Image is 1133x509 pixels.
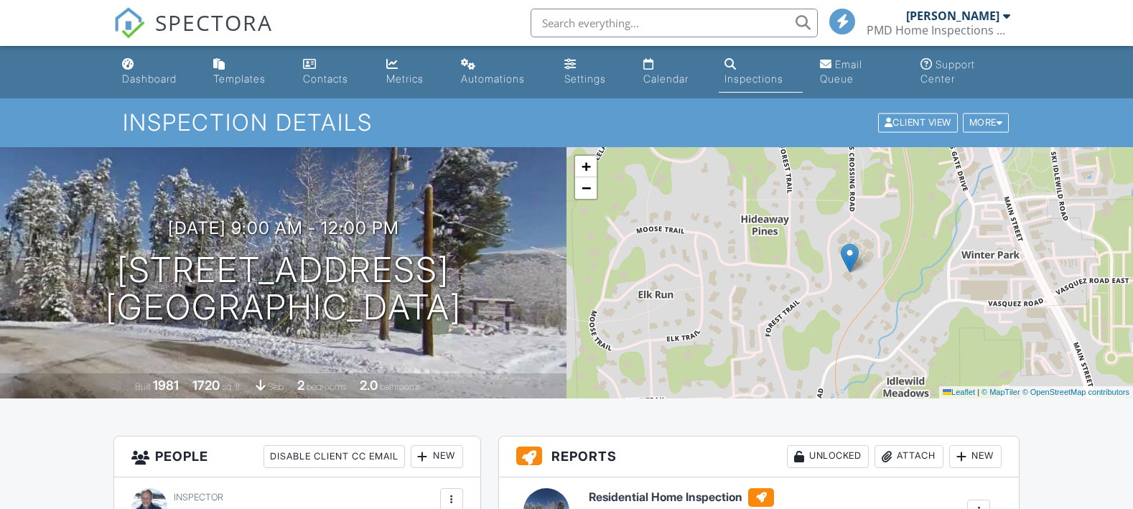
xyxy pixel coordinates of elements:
[559,52,626,93] a: Settings
[499,436,1019,477] h3: Reports
[307,381,346,392] span: bedrooms
[297,52,370,93] a: Contacts
[106,251,462,327] h1: [STREET_ADDRESS] [GEOGRAPHIC_DATA]
[575,156,597,177] a: Zoom in
[192,378,220,393] div: 1720
[1022,388,1129,396] a: © OpenStreetMap contributors
[113,19,273,50] a: SPECTORA
[381,52,444,93] a: Metrics
[787,445,869,468] div: Unlocked
[386,73,424,85] div: Metrics
[915,52,1017,93] a: Support Center
[575,177,597,199] a: Zoom out
[724,73,783,85] div: Inspections
[153,378,179,393] div: 1981
[461,73,525,85] div: Automations
[122,73,177,85] div: Dashboard
[303,73,348,85] div: Contacts
[949,445,1002,468] div: New
[360,378,378,393] div: 2.0
[841,243,859,273] img: Marker
[123,110,1011,135] h1: Inspection Details
[564,73,606,85] div: Settings
[380,381,421,392] span: bathrooms
[943,388,975,396] a: Leaflet
[719,52,803,93] a: Inspections
[582,157,591,175] span: +
[264,445,405,468] div: Disable Client CC Email
[297,378,304,393] div: 2
[174,492,223,503] span: Inspector
[906,9,999,23] div: [PERSON_NAME]
[638,52,707,93] a: Calendar
[222,381,242,392] span: sq. ft.
[820,58,862,85] div: Email Queue
[977,388,979,396] span: |
[963,113,1010,133] div: More
[814,52,903,93] a: Email Queue
[155,7,273,37] span: SPECTORA
[982,388,1020,396] a: © MapTiler
[875,445,943,468] div: Attach
[114,436,480,477] h3: People
[168,218,399,238] h3: [DATE] 9:00 am - 12:00 pm
[877,116,961,127] a: Client View
[268,381,284,392] span: slab
[213,73,266,85] div: Templates
[208,52,285,93] a: Templates
[116,52,196,93] a: Dashboard
[411,445,463,468] div: New
[113,7,145,39] img: The Best Home Inspection Software - Spectora
[135,381,151,392] span: Built
[643,73,689,85] div: Calendar
[531,9,818,37] input: Search everything...
[589,488,774,507] h6: Residential Home Inspection
[867,23,1010,37] div: PMD Home Inspections LLC
[455,52,547,93] a: Automations (Basic)
[878,113,958,133] div: Client View
[920,58,975,85] div: Support Center
[582,179,591,197] span: −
